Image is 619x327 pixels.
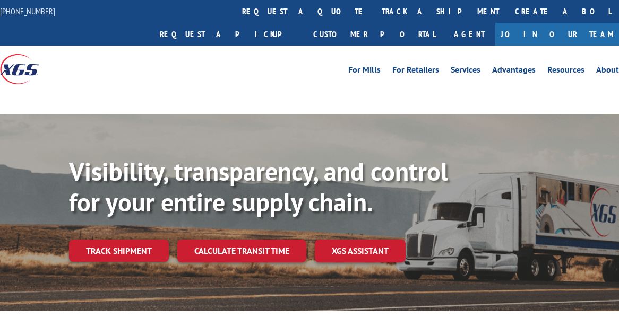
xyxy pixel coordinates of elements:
[492,66,536,77] a: Advantages
[177,240,306,262] a: Calculate transit time
[348,66,381,77] a: For Mills
[392,66,439,77] a: For Retailers
[443,23,495,46] a: Agent
[547,66,584,77] a: Resources
[495,23,619,46] a: Join Our Team
[451,66,480,77] a: Services
[596,66,619,77] a: About
[305,23,443,46] a: Customer Portal
[69,240,169,262] a: Track shipment
[152,23,305,46] a: Request a pickup
[315,240,406,262] a: XGS ASSISTANT
[69,155,448,218] b: Visibility, transparency, and control for your entire supply chain.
